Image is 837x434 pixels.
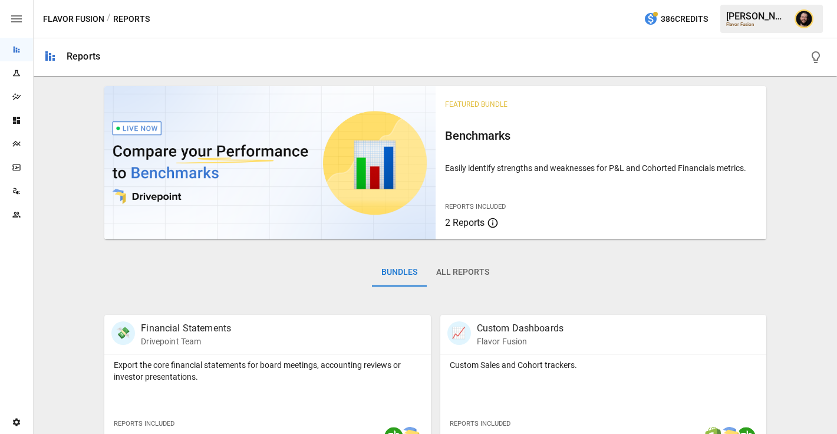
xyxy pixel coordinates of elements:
[445,126,757,145] h6: Benchmarks
[477,336,564,347] p: Flavor Fusion
[114,359,421,383] p: Export the core financial statements for board meetings, accounting reviews or investor presentat...
[787,2,820,35] button: Ciaran Nugent
[447,321,471,345] div: 📈
[111,321,135,345] div: 💸
[726,22,787,27] div: Flavor Fusion
[445,217,485,228] span: 2 Reports
[372,258,427,287] button: Bundles
[141,321,231,336] p: Financial Statements
[445,162,757,174] p: Easily identify strengths and weaknesses for P&L and Cohorted Financials metrics.
[450,420,510,428] span: Reports Included
[445,100,508,108] span: Featured Bundle
[445,203,506,211] span: Reports Included
[726,11,787,22] div: [PERSON_NAME]
[639,8,713,30] button: 386Credits
[114,420,174,428] span: Reports Included
[141,336,231,347] p: Drivepoint Team
[450,359,757,371] p: Custom Sales and Cohort trackers.
[661,12,708,27] span: 386 Credits
[43,12,104,27] button: Flavor Fusion
[67,51,100,62] div: Reports
[427,258,499,287] button: All Reports
[477,321,564,336] p: Custom Dashboards
[104,86,435,239] img: video thumbnail
[795,9,813,28] img: Ciaran Nugent
[107,12,111,27] div: /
